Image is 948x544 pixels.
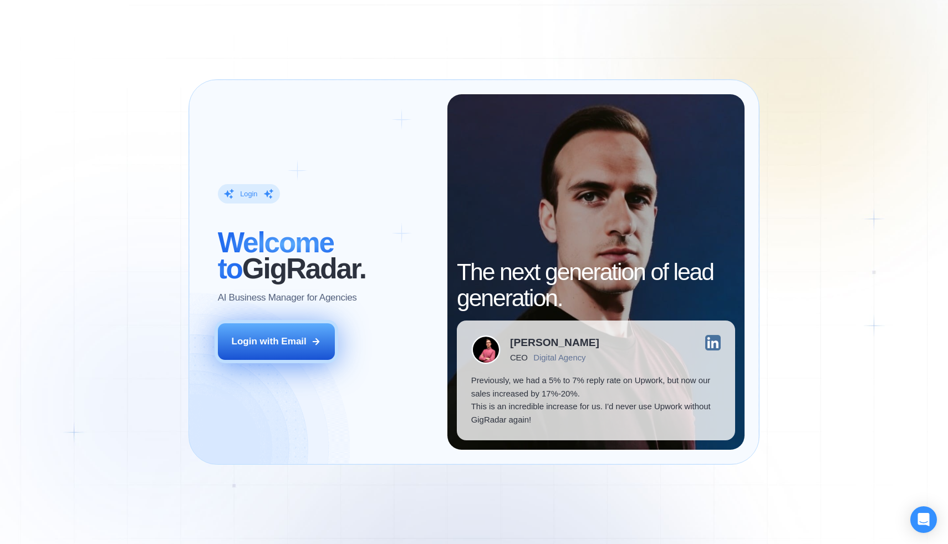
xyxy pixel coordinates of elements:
[232,335,307,348] div: Login with Email
[457,259,735,311] h2: The next generation of lead generation.
[510,353,527,362] div: CEO
[218,323,335,360] button: Login with Email
[218,230,434,282] h2: ‍ GigRadar.
[533,353,585,362] div: Digital Agency
[510,337,599,348] div: [PERSON_NAME]
[910,506,937,533] div: Open Intercom Messenger
[218,227,334,284] span: Welcome to
[218,291,357,304] p: AI Business Manager for Agencies
[240,189,257,199] div: Login
[471,374,721,426] p: Previously, we had a 5% to 7% reply rate on Upwork, but now our sales increased by 17%-20%. This ...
